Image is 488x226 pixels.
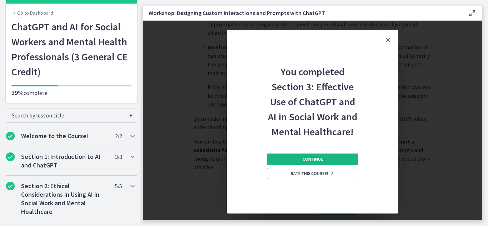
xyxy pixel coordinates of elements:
[21,132,108,140] h2: Welcome to the Course!
[267,168,358,179] a: Rate this course! Opens in a new window
[11,89,24,97] span: 39%
[115,152,122,161] span: 3 / 3
[291,171,334,176] span: Rate this course!
[330,171,334,176] i: Opens in a new window
[11,89,131,97] p: complete
[11,9,53,16] a: Go to Dashboard
[21,182,108,216] h2: Section 2: Ethical Considerations in Using AI in Social Work and Mental Healthcare
[6,152,15,161] i: Completed
[11,19,131,79] h1: ChatGPT and AI for Social Workers and Mental Health Professionals (3 General CE Credit)
[115,182,122,190] span: 5 / 5
[378,30,398,50] button: Close
[21,152,108,170] h2: Section 1: Introduction to AI and ChatGPT
[267,154,358,165] button: Continue
[115,132,122,140] span: 2 / 2
[6,132,15,140] i: Completed
[6,182,15,190] i: Completed
[265,50,360,139] h2: You completed Section 3: Effective Use of ChatGPT and AI in Social Work and Mental Healthcare!
[6,109,137,123] div: Search by lesson title
[303,156,323,162] span: Continue
[149,9,457,17] h3: Workshop: Designing Custom Interactions and Prompts with ChatGPT
[12,112,125,119] span: Search by lesson title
